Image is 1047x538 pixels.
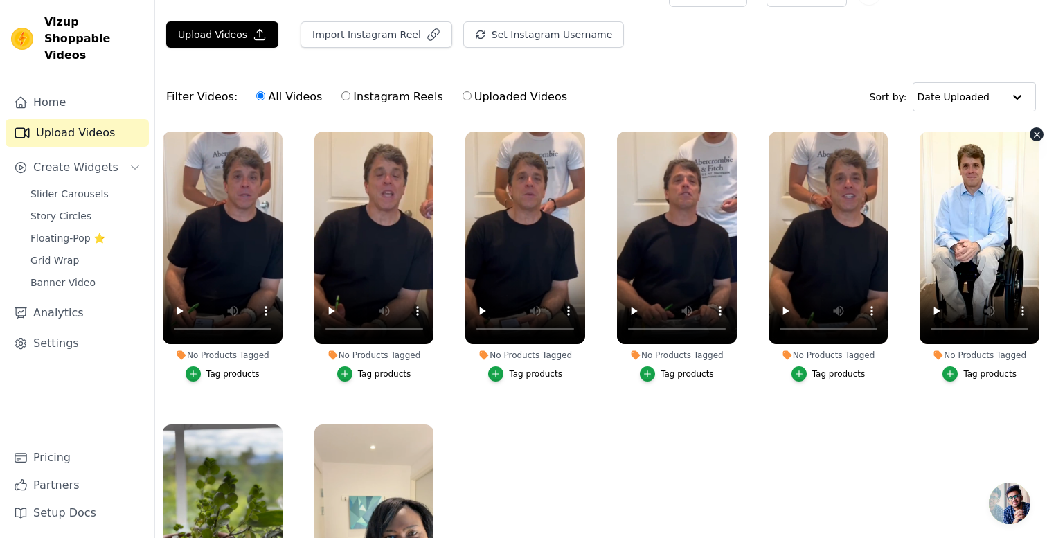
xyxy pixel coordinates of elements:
[6,499,149,527] a: Setup Docs
[6,89,149,116] a: Home
[942,366,1017,382] button: Tag products
[166,21,278,48] button: Upload Videos
[341,91,350,100] input: Instagram Reels
[640,366,714,382] button: Tag products
[661,368,714,379] div: Tag products
[163,350,283,361] div: No Products Tagged
[920,350,1039,361] div: No Products Tagged
[341,88,443,106] label: Instagram Reels
[465,350,585,361] div: No Products Tagged
[33,159,118,176] span: Create Widgets
[301,21,452,48] button: Import Instagram Reel
[769,350,888,361] div: No Products Tagged
[509,368,562,379] div: Tag products
[6,154,149,181] button: Create Widgets
[1030,127,1044,141] button: Video Delete
[870,82,1037,111] div: Sort by:
[30,276,96,289] span: Banner Video
[337,366,411,382] button: Tag products
[989,483,1030,524] div: Öppna chatt
[30,231,105,245] span: Floating-Pop ⭐
[791,366,866,382] button: Tag products
[11,28,33,50] img: Vizup
[6,119,149,147] a: Upload Videos
[22,184,149,204] a: Slider Carousels
[22,228,149,248] a: Floating-Pop ⭐
[812,368,866,379] div: Tag products
[6,444,149,472] a: Pricing
[22,206,149,226] a: Story Circles
[22,273,149,292] a: Banner Video
[22,251,149,270] a: Grid Wrap
[44,14,143,64] span: Vizup Shoppable Videos
[463,21,624,48] button: Set Instagram Username
[186,366,260,382] button: Tag products
[166,81,575,113] div: Filter Videos:
[6,472,149,499] a: Partners
[314,350,434,361] div: No Products Tagged
[358,368,411,379] div: Tag products
[617,350,737,361] div: No Products Tagged
[963,368,1017,379] div: Tag products
[206,368,260,379] div: Tag products
[30,209,91,223] span: Story Circles
[30,253,79,267] span: Grid Wrap
[256,88,323,106] label: All Videos
[6,299,149,327] a: Analytics
[462,88,568,106] label: Uploaded Videos
[463,91,472,100] input: Uploaded Videos
[30,187,109,201] span: Slider Carousels
[6,330,149,357] a: Settings
[256,91,265,100] input: All Videos
[488,366,562,382] button: Tag products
